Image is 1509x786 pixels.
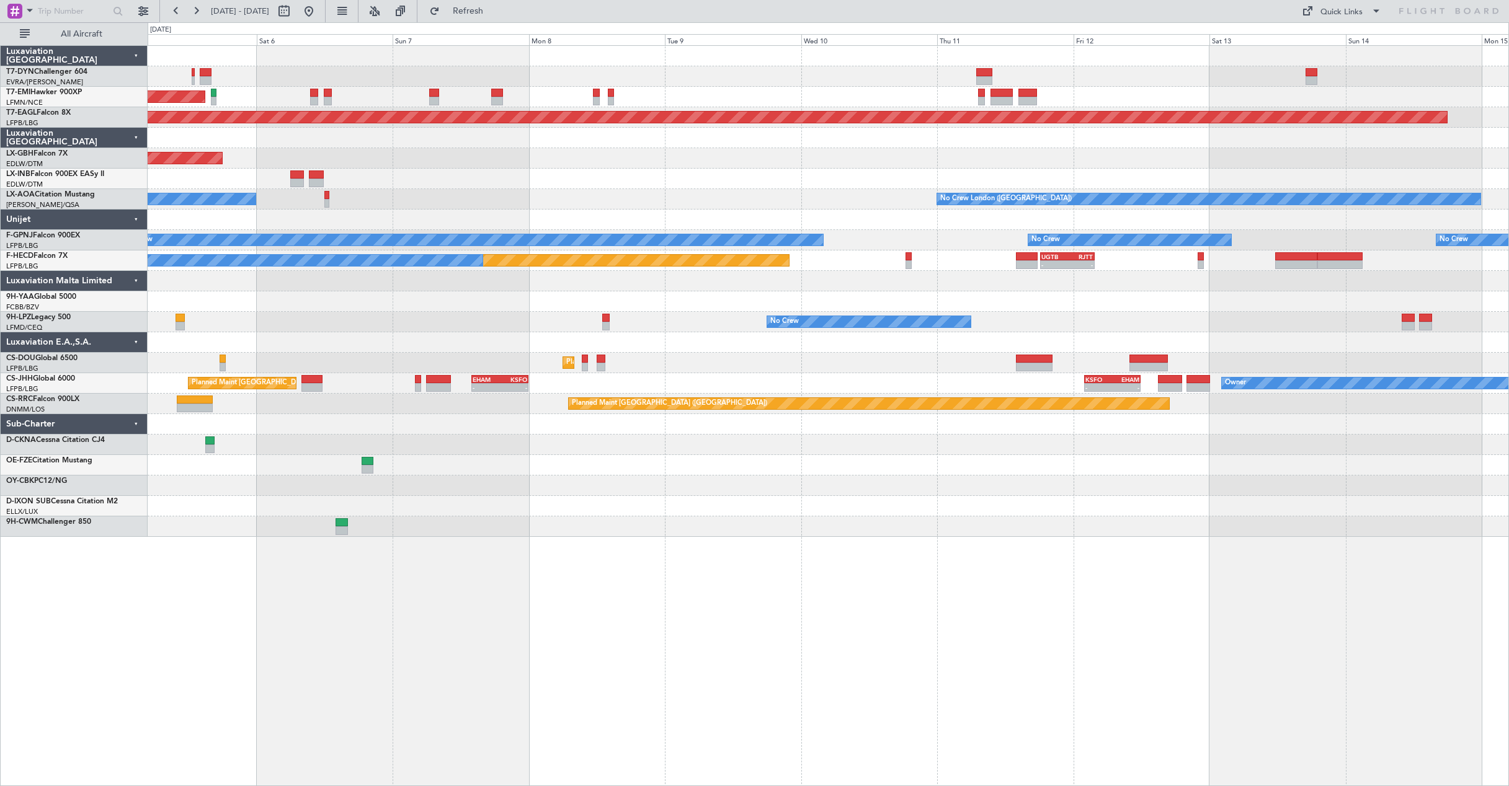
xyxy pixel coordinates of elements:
a: T7-EAGLFalcon 8X [6,109,71,117]
span: All Aircraft [32,30,131,38]
a: LFMD/CEQ [6,323,42,332]
a: LFPB/LBG [6,364,38,373]
a: EVRA/[PERSON_NAME] [6,77,83,87]
div: - [1041,261,1067,268]
button: Refresh [424,1,498,21]
a: F-GPNJFalcon 900EX [6,232,80,239]
div: KSFO [1085,376,1113,383]
div: UGTB [1041,253,1067,260]
div: RJTT [1067,253,1093,260]
div: Fri 5 [121,34,257,45]
div: Tue 9 [665,34,801,45]
span: LX-GBH [6,150,33,157]
button: All Aircraft [14,24,135,44]
div: EHAM [473,376,500,383]
span: 9H-YAA [6,293,34,301]
a: OE-FZECitation Mustang [6,457,92,464]
a: LFPB/LBG [6,384,38,394]
div: - [473,384,500,391]
a: LFPB/LBG [6,262,38,271]
div: - [1085,384,1113,391]
a: 9H-YAAGlobal 5000 [6,293,76,301]
div: Owner [1225,374,1246,392]
a: T7-DYNChallenger 604 [6,68,87,76]
div: Planned Maint [GEOGRAPHIC_DATA] ([GEOGRAPHIC_DATA]) [572,394,767,413]
div: Planned Maint [GEOGRAPHIC_DATA] ([GEOGRAPHIC_DATA]) [566,353,762,372]
a: LFPB/LBG [6,241,38,250]
div: - [1067,261,1093,268]
span: LX-AOA [6,191,35,198]
a: OY-CBKPC12/NG [6,477,67,485]
button: Quick Links [1296,1,1387,21]
a: [PERSON_NAME]/QSA [6,200,79,210]
a: LX-AOACitation Mustang [6,191,95,198]
a: CS-JHHGlobal 6000 [6,375,75,382]
div: Mon 8 [529,34,665,45]
span: 9H-LPZ [6,314,31,321]
span: T7-EMI [6,89,30,96]
div: Sun 14 [1346,34,1482,45]
a: F-HECDFalcon 7X [6,252,68,260]
div: [DATE] [150,25,171,35]
div: - [1113,384,1140,391]
a: D-IXON SUBCessna Citation M2 [6,498,118,505]
span: CS-JHH [6,375,33,382]
a: DNMM/LOS [6,405,45,414]
a: 9H-LPZLegacy 500 [6,314,71,321]
span: F-HECD [6,252,33,260]
div: Sat 13 [1209,34,1345,45]
div: No Crew [770,312,799,331]
div: Quick Links [1320,6,1363,19]
span: [DATE] - [DATE] [211,6,269,17]
a: 9H-CWMChallenger 850 [6,518,91,526]
a: CS-RRCFalcon 900LX [6,395,79,403]
div: Sun 7 [393,34,528,45]
span: OE-FZE [6,457,32,464]
div: Thu 11 [937,34,1073,45]
div: No Crew London ([GEOGRAPHIC_DATA]) [940,190,1072,208]
a: ELLX/LUX [6,507,38,516]
div: Planned Maint [GEOGRAPHIC_DATA] ([GEOGRAPHIC_DATA]) [192,374,387,392]
a: LFMN/NCE [6,98,43,107]
span: T7-DYN [6,68,34,76]
a: LX-INBFalcon 900EX EASy II [6,170,104,178]
input: Trip Number [38,2,109,20]
div: Sat 6 [257,34,393,45]
span: D-CKNA [6,436,36,444]
div: No Crew [1440,231,1468,249]
a: T7-EMIHawker 900XP [6,89,82,96]
a: EDLW/DTM [6,180,43,189]
span: D-IXON SUB [6,498,51,505]
div: KSFO [500,376,527,383]
div: Fri 12 [1074,34,1209,45]
a: EDLW/DTM [6,159,43,169]
a: LX-GBHFalcon 7X [6,150,68,157]
span: CS-RRC [6,395,33,403]
span: LX-INB [6,170,30,178]
div: No Crew [1031,231,1060,249]
a: LFPB/LBG [6,118,38,128]
a: FCBB/BZV [6,302,39,312]
div: EHAM [1113,376,1140,383]
div: Wed 10 [801,34,937,45]
div: - [500,384,527,391]
span: CS-DOU [6,355,35,362]
span: OY-CBK [6,477,34,485]
a: D-CKNACessna Citation CJ4 [6,436,105,444]
span: T7-EAGL [6,109,37,117]
span: Refresh [442,7,494,15]
span: 9H-CWM [6,518,38,526]
a: CS-DOUGlobal 6500 [6,355,78,362]
span: F-GPNJ [6,232,33,239]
